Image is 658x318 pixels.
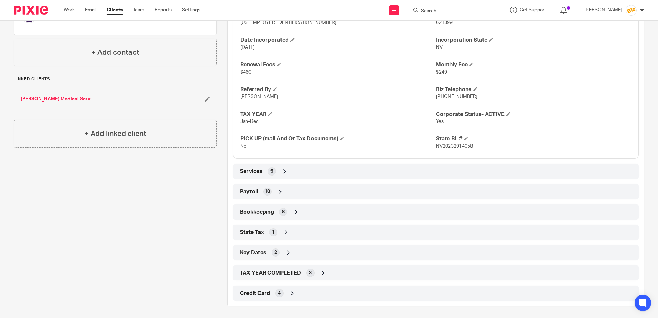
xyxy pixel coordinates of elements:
[240,269,301,277] span: TAX YEAR COMPLETED
[272,229,275,236] span: 1
[436,135,632,142] h4: State BL #
[64,7,75,13] a: Work
[436,144,473,149] span: NV20232914058
[133,7,144,13] a: Team
[84,128,146,139] h4: + Add linked client
[240,61,436,68] h4: Renewal Fees
[240,45,255,50] span: [DATE]
[240,209,274,216] span: Bookkeeping
[240,20,336,25] span: [US_EMPLOYER_IDENTIFICATION_NUMBER]
[240,249,266,256] span: Key Dates
[270,168,273,175] span: 9
[240,168,263,175] span: Services
[240,36,436,44] h4: Date Incorporated
[240,70,251,75] span: $460
[240,119,259,124] span: Jan-Dec
[626,5,637,16] img: siteIcon.png
[282,209,285,215] span: 8
[240,86,436,93] h4: Referred By
[436,20,453,25] span: 621399
[420,8,482,14] input: Search
[85,7,96,13] a: Email
[240,229,264,236] span: State Tax
[436,94,477,99] span: [PHONE_NUMBER]
[436,61,632,68] h4: Monthly Fee
[436,86,632,93] h4: Biz Telephone
[520,8,546,12] span: Get Support
[182,7,200,13] a: Settings
[155,7,172,13] a: Reports
[91,47,139,58] h4: + Add contact
[240,135,436,142] h4: PICK UP (mail And Or Tax Documents)
[265,188,270,195] span: 10
[14,76,217,82] p: Linked clients
[436,36,632,44] h4: Incorporation State
[584,7,622,13] p: [PERSON_NAME]
[240,144,246,149] span: No
[21,96,96,103] a: [PERSON_NAME] Medical Services LLC
[240,94,278,99] span: [PERSON_NAME]
[274,249,277,256] span: 2
[436,45,443,50] span: NV
[240,188,258,195] span: Payroll
[107,7,123,13] a: Clients
[436,111,632,118] h4: Corporate Status- ACTIVE
[436,70,447,75] span: $249
[240,111,436,118] h4: TAX YEAR
[240,290,270,297] span: Credit Card
[309,269,312,276] span: 3
[14,6,48,15] img: Pixie
[436,119,444,124] span: Yes
[278,290,281,297] span: 4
